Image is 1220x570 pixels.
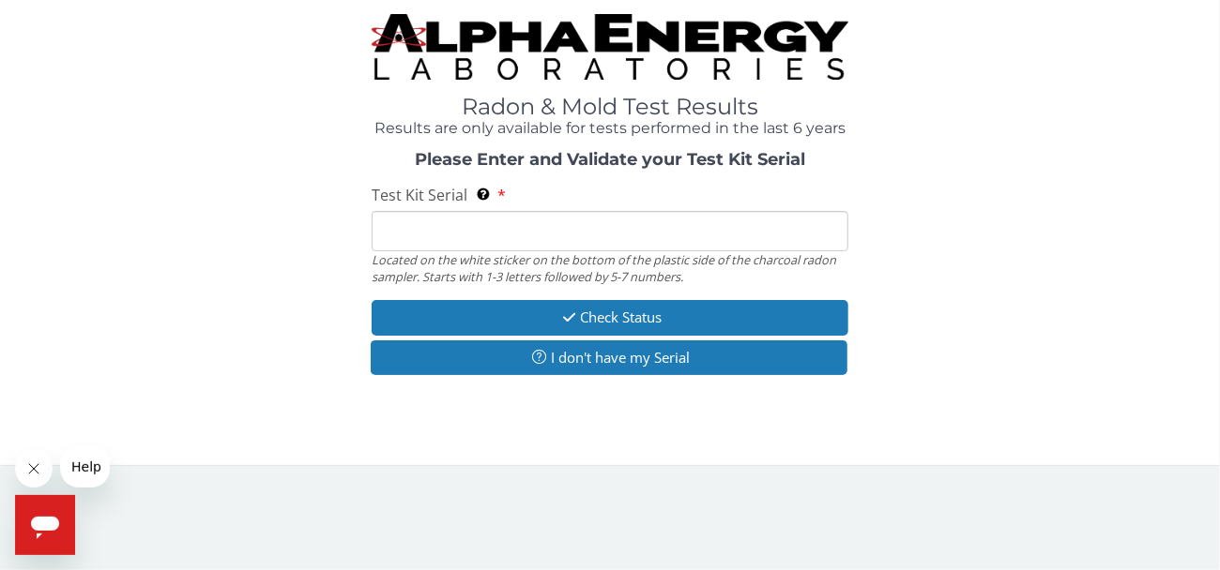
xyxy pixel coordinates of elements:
iframe: Button to launch messaging window [15,495,75,555]
iframe: Message from company [60,446,110,487]
iframe: Close message [15,450,53,487]
h1: Radon & Mold Test Results [372,95,848,119]
strong: Please Enter and Validate your Test Kit Serial [415,149,805,170]
span: Test Kit Serial [372,185,467,205]
button: I don't have my Serial [371,340,847,375]
img: TightCrop.jpg [372,14,848,80]
button: Check Status [372,300,848,335]
div: Located on the white sticker on the bottom of the plastic side of the charcoal radon sampler. Sta... [372,251,848,286]
h4: Results are only available for tests performed in the last 6 years [372,120,848,137]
